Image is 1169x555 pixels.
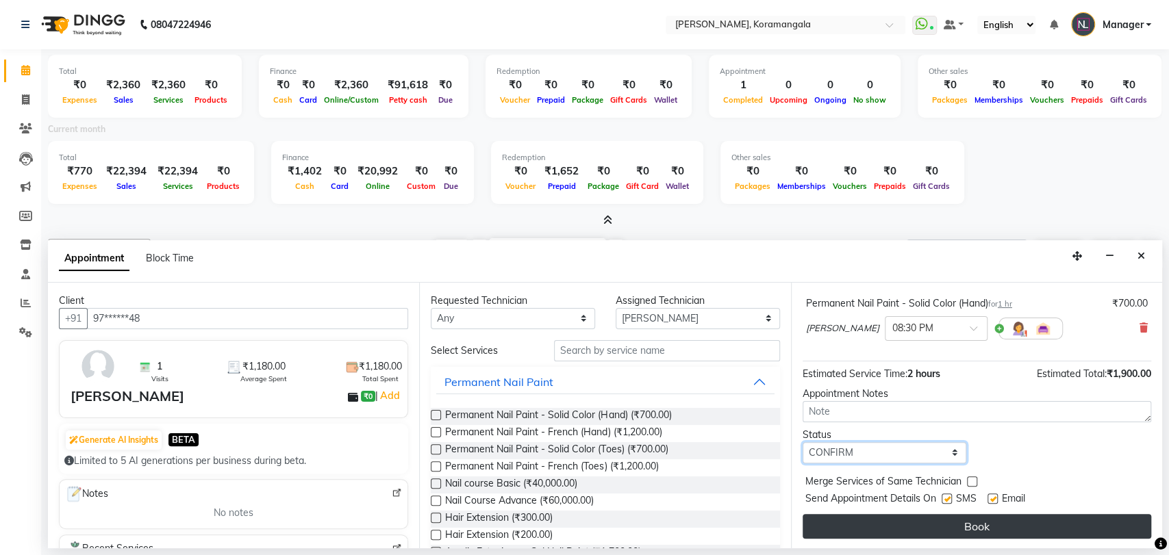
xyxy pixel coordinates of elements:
div: ₹0 [327,164,352,179]
span: Memberships [774,181,829,191]
small: for [988,299,1012,309]
span: Send Appointment Details On [805,491,936,508]
span: Estimated Service Time: [803,367,907,380]
div: ₹91,618 [382,77,433,93]
div: ₹22,394 [152,164,203,179]
div: Assigned Technician [616,294,780,308]
span: 2 hours [907,367,940,380]
button: Close [1131,246,1151,267]
span: Expenses [59,181,101,191]
div: 0 [766,77,811,93]
img: avatar [78,346,118,386]
div: ₹0 [568,77,607,93]
div: ₹0 [270,77,296,93]
span: Services [160,181,197,191]
span: Voucher [502,181,539,191]
span: Online/Custom [320,95,382,105]
span: Due [435,95,456,105]
div: ₹0 [191,77,231,93]
span: Permanent Nail Paint - French (Toes) (₹1,200.00) [445,459,658,476]
span: Permanent Nail Paint - Solid Color (Toes) (₹700.00) [445,442,668,459]
span: Package [568,95,607,105]
div: ₹0 [439,164,463,179]
span: Online [362,181,393,191]
div: Finance [282,152,463,164]
span: Hair Extension (₹300.00) [445,511,553,528]
span: Wallet [651,95,681,105]
div: Permanent Nail Paint - Solid Color (Hand) [806,296,1012,311]
span: Card [296,95,320,105]
span: Merge Services of Same Technician [805,474,961,491]
div: ₹0 [1107,77,1151,93]
span: ₹1,180.00 [359,359,402,374]
div: Status [803,428,967,442]
span: Gift Cards [607,95,651,105]
span: Package [584,181,623,191]
span: Nail course Basic (₹40,000.00) [445,476,577,493]
img: logo [35,5,129,44]
span: Appointment [59,246,129,271]
div: ₹0 [1027,77,1068,93]
span: Memberships [971,95,1027,105]
b: 08047224946 [151,5,211,44]
span: ₹0 [361,391,375,402]
div: Redemption [502,152,692,164]
div: ₹0 [909,164,953,179]
span: Notes [65,485,108,503]
div: Select Services [420,344,544,358]
div: ₹0 [496,77,533,93]
span: Cash [270,95,296,105]
span: ₹1,900.00 [1107,367,1151,380]
span: Prepaid [544,181,579,191]
button: +91 [59,308,88,329]
div: ₹0 [584,164,623,179]
span: Custom [403,181,439,191]
span: Packages [731,181,774,191]
span: Gift Card [623,181,662,191]
div: Requested Technician [431,294,595,308]
input: Search by Name/Mobile/Email/Code [87,308,408,329]
div: Client [59,294,408,308]
span: Completed [720,95,766,105]
div: ₹0 [870,164,909,179]
span: Permanent Nail Paint - Solid Color (Hand) (₹700.00) [445,408,671,425]
span: Wallet [662,181,692,191]
span: Upcoming [766,95,811,105]
div: ₹2,360 [320,77,382,93]
span: Due [440,181,462,191]
span: Gift Cards [1107,95,1151,105]
div: ₹0 [829,164,870,179]
div: ₹20,992 [352,164,403,179]
div: ₹2,360 [146,77,191,93]
button: Generate AI Insights [66,430,162,450]
button: Book [803,514,1151,539]
div: Other sales [929,66,1151,77]
span: Voucher [496,95,533,105]
span: Gift Cards [909,181,953,191]
input: Search by service name [554,340,780,361]
span: Packages [929,95,971,105]
div: ₹0 [774,164,829,179]
span: Petty cash [386,95,431,105]
div: 0 [811,77,850,93]
div: ₹770 [59,164,101,179]
span: Prepaid [533,95,568,105]
div: Total [59,152,243,164]
div: Total [59,66,231,77]
span: Expenses [59,95,101,105]
img: Manager [1071,12,1095,36]
div: ₹0 [929,77,971,93]
div: ₹0 [662,164,692,179]
span: 1 hr [998,299,1012,309]
span: Cash [292,181,318,191]
span: No show [850,95,890,105]
span: No notes [214,506,253,520]
div: ₹1,652 [539,164,584,179]
span: BETA [168,433,199,446]
span: Sales [110,95,137,105]
span: ₹1,180.00 [242,359,286,374]
div: Appointment Notes [803,387,1151,401]
div: 0 [850,77,890,93]
span: Card [327,181,352,191]
div: ₹0 [502,164,539,179]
